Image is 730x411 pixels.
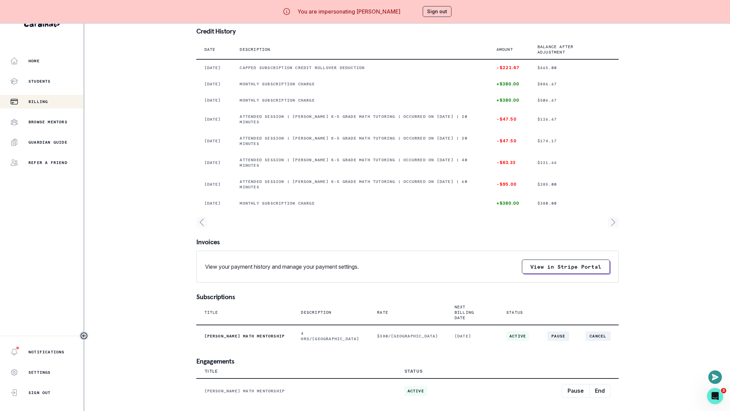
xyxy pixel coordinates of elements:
[204,160,224,165] p: [DATE]
[297,7,400,16] p: You are impersonating [PERSON_NAME]
[496,47,513,52] p: Amount
[204,369,218,374] div: Title
[204,47,216,52] p: Date
[301,310,331,315] p: Description
[196,239,619,245] p: Invoices
[537,201,611,206] p: $380.00
[196,358,619,365] p: Engagements
[204,201,224,206] p: [DATE]
[608,217,619,228] svg: page right
[496,201,521,206] p: +$380.00
[240,81,480,87] p: Monthly subscription charge
[204,98,224,103] p: [DATE]
[496,160,521,165] p: -$63.33
[377,333,438,339] p: $380/[GEOGRAPHIC_DATA]
[28,160,67,165] p: Refer a friend
[537,182,611,187] p: $285.00
[28,140,67,145] p: Guardian Guide
[28,119,67,125] p: Browse Mentors
[522,260,610,274] button: View in Stripe Portal
[537,65,611,70] p: $665.00
[585,331,610,341] button: Cancel
[28,390,51,395] p: Sign Out
[205,263,359,271] p: View your payment history and manage your payment settings.
[301,331,361,342] p: 4 HRS/[GEOGRAPHIC_DATA]
[204,333,285,339] p: [PERSON_NAME] Math Mentorship
[537,160,611,165] p: $221.66
[506,331,529,341] span: ACTIVE
[455,333,490,339] p: [DATE]
[562,384,590,398] button: Pause
[196,217,207,228] svg: page left
[28,58,40,64] p: Home
[28,79,51,84] p: Students
[196,28,619,35] p: Credit History
[377,310,388,315] p: Rate
[240,136,480,146] p: Attended session | [PERSON_NAME] K-5 Grade Math tutoring | Occurred on [DATE] | 30 minutes
[204,310,218,315] p: Title
[240,65,480,70] p: Capped subscription credit rollover deduction
[204,388,388,394] p: [PERSON_NAME] Math Mentorship
[204,65,224,70] p: [DATE]
[537,81,611,87] p: $886.67
[28,370,51,375] p: Settings
[721,388,726,393] span: 3
[589,384,611,398] button: End
[404,369,423,374] div: Status
[28,349,65,355] p: Notifications
[707,388,723,404] iframe: Intercom live chat
[80,331,88,340] button: Toggle sidebar
[240,179,480,190] p: Attended session | [PERSON_NAME] K-5 Grade Math tutoring | Occurred on [DATE] | 60 minutes
[204,182,224,187] p: [DATE]
[240,47,270,52] p: Description
[204,138,224,144] p: [DATE]
[496,138,521,144] p: -$47.50
[455,304,482,321] p: Next Billing Date
[496,81,521,87] p: +$380.00
[506,310,523,315] p: Status
[404,386,427,396] span: active
[496,65,521,70] p: -$221.67
[537,117,611,122] p: $126.67
[496,98,521,103] p: +$380.00
[496,182,521,187] p: -$95.00
[204,81,224,87] p: [DATE]
[547,331,569,341] button: Pause
[240,157,480,168] p: Attended session | [PERSON_NAME] K-5 Grade Math tutoring | Occurred on [DATE] | 40 minutes
[28,99,48,104] p: Billing
[708,370,722,384] button: Open or close messaging widget
[537,138,611,144] p: $174.17
[423,6,451,17] button: Sign out
[196,293,619,300] p: Subscriptions
[496,117,521,122] p: -$47.50
[240,201,480,206] p: Monthly subscription charge
[204,117,224,122] p: [DATE]
[537,98,611,103] p: $506.67
[537,44,602,55] p: Balance after adjustment
[240,98,480,103] p: Monthly subscription charge
[240,114,480,125] p: Attended session | [PERSON_NAME] K-5 Grade Math tutoring | Occurred on [DATE] | 30 minutes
